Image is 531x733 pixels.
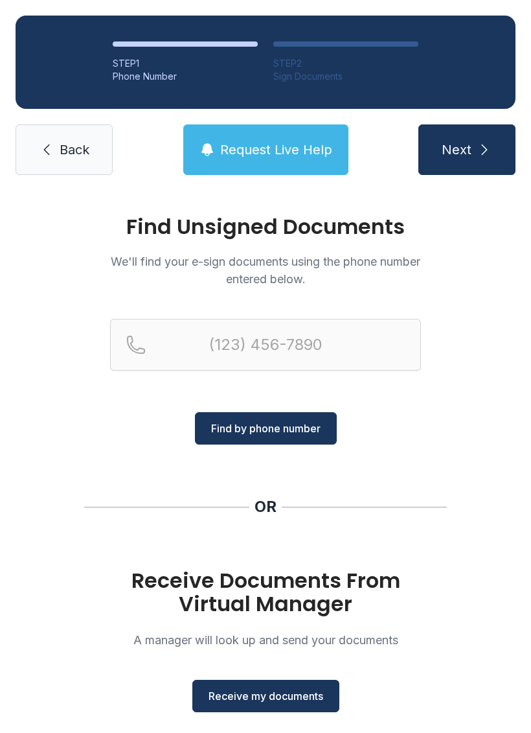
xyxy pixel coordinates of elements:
[113,57,258,70] div: STEP 1
[60,141,89,159] span: Back
[110,631,421,649] p: A manager will look up and send your documents
[110,216,421,237] h1: Find Unsigned Documents
[110,253,421,288] p: We'll find your e-sign documents using the phone number entered below.
[273,57,418,70] div: STEP 2
[110,569,421,616] h1: Receive Documents From Virtual Manager
[273,70,418,83] div: Sign Documents
[442,141,471,159] span: Next
[110,319,421,371] input: Reservation phone number
[113,70,258,83] div: Phone Number
[209,688,323,704] span: Receive my documents
[254,496,277,517] div: OR
[220,141,332,159] span: Request Live Help
[211,421,321,436] span: Find by phone number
